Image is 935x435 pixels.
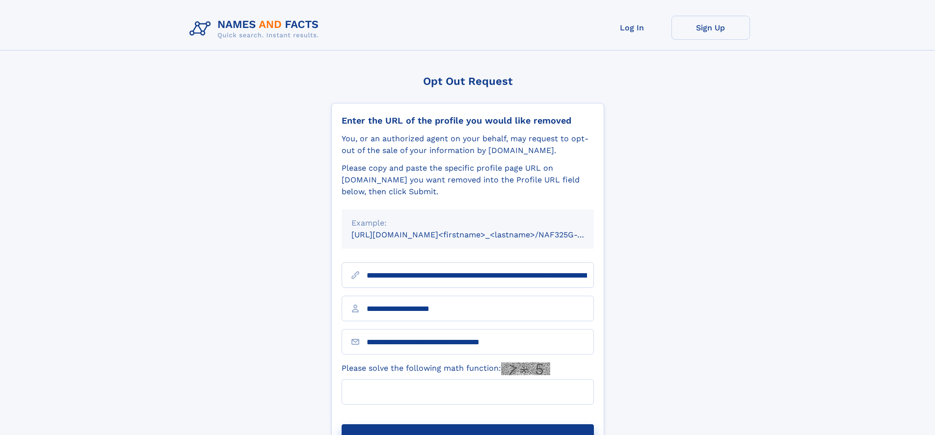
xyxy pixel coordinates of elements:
div: Enter the URL of the profile you would like removed [342,115,594,126]
a: Sign Up [671,16,750,40]
a: Log In [593,16,671,40]
img: Logo Names and Facts [186,16,327,42]
label: Please solve the following math function: [342,362,550,375]
div: Example: [351,217,584,229]
div: Please copy and paste the specific profile page URL on [DOMAIN_NAME] you want removed into the Pr... [342,162,594,198]
div: You, or an authorized agent on your behalf, may request to opt-out of the sale of your informatio... [342,133,594,156]
div: Opt Out Request [331,75,604,87]
small: [URL][DOMAIN_NAME]<firstname>_<lastname>/NAF325G-xxxxxxxx [351,230,613,239]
